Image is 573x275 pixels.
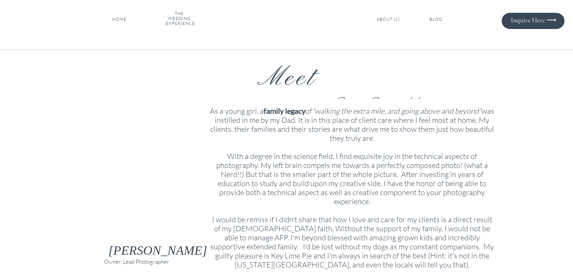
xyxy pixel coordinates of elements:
[196,62,377,81] h1: Meet [PERSON_NAME]
[111,17,128,22] a: HOME
[166,11,193,27] nav: THE WEDDING EXPERIENCE
[264,106,306,115] b: family legacy
[209,106,495,267] p: As a young girl, a of was instilled in me by my Dad. It is in this place of client care where I f...
[504,16,556,24] a: Inquire Here ⟶
[108,243,208,257] i: [PERSON_NAME]
[166,11,193,27] a: THE WEDDINGEXPERIENCE
[422,17,450,22] a: BLOG
[376,17,401,22] a: ABOUT US
[104,257,173,265] p: Owner, Lead Photographer
[312,106,481,116] i: "walking the extra mile, and going above and beyond"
